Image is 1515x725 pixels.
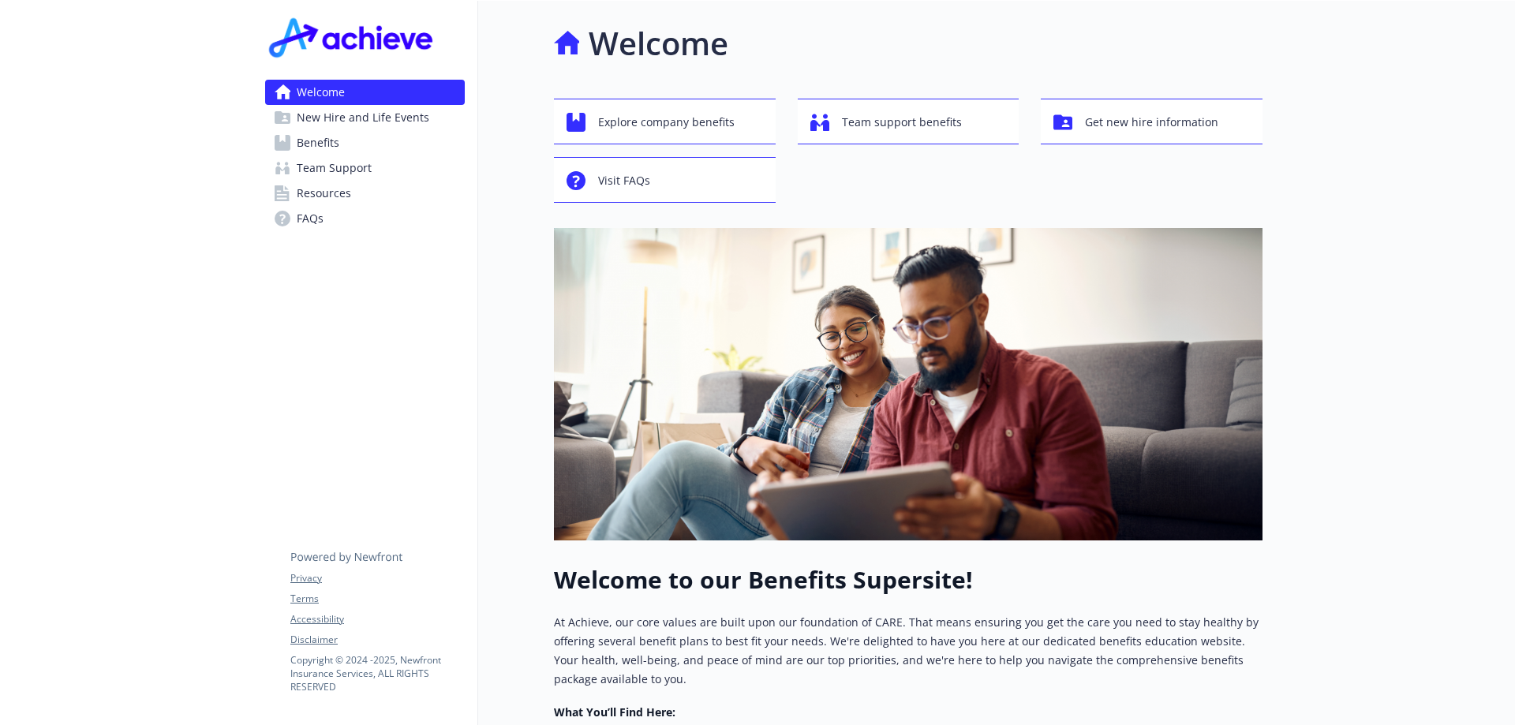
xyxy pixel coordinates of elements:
a: Team Support [265,155,465,181]
a: Accessibility [290,612,464,626]
strong: What You’ll Find Here: [554,704,675,719]
a: FAQs [265,206,465,231]
a: New Hire and Life Events [265,105,465,130]
span: Team support benefits [842,107,962,137]
p: Copyright © 2024 - 2025 , Newfront Insurance Services, ALL RIGHTS RESERVED [290,653,464,693]
button: Get new hire information [1041,99,1262,144]
button: Visit FAQs [554,157,776,203]
span: FAQs [297,206,324,231]
h1: Welcome [589,20,728,67]
button: Team support benefits [798,99,1019,144]
span: Team Support [297,155,372,181]
a: Resources [265,181,465,206]
p: At Achieve, our core values are built upon our foundation of CARE. That means ensuring you get th... [554,613,1262,689]
span: New Hire and Life Events [297,105,429,130]
span: Get new hire information [1085,107,1218,137]
a: Welcome [265,80,465,105]
button: Explore company benefits [554,99,776,144]
a: Terms [290,592,464,606]
span: Benefits [297,130,339,155]
span: Resources [297,181,351,206]
span: Explore company benefits [598,107,735,137]
span: Welcome [297,80,345,105]
a: Disclaimer [290,633,464,647]
a: Benefits [265,130,465,155]
a: Privacy [290,571,464,585]
img: overview page banner [554,228,1262,540]
span: Visit FAQs [598,166,650,196]
h1: Welcome to our Benefits Supersite! [554,566,1262,594]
